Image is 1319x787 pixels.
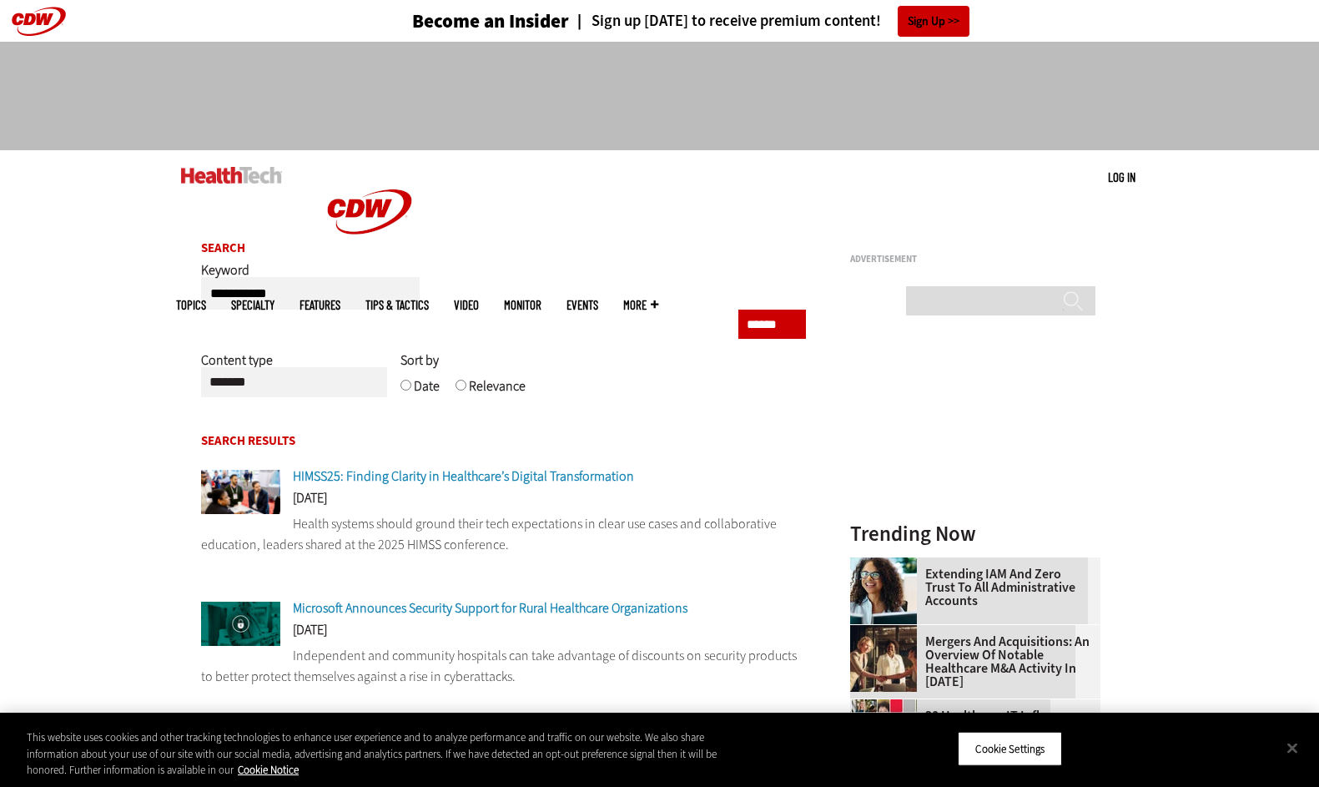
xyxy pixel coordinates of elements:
[412,12,569,31] h3: Become an Insider
[469,377,526,407] label: Relevance
[201,351,273,381] label: Content type
[1108,169,1135,184] a: Log in
[356,58,964,134] iframe: advertisement
[201,470,280,514] img: HIMSS25 attendees network on exhibit floor
[850,270,1100,479] iframe: advertisement
[293,467,634,485] a: HIMSS25: Finding Clarity in Healthcare’s Digital Transformation
[201,435,807,447] h2: Search Results
[307,150,432,274] img: Home
[300,299,340,311] a: Features
[400,351,439,369] span: Sort by
[850,699,925,713] a: collage of influencers
[1274,729,1311,766] button: Close
[850,709,1090,736] a: 30 Healthcare IT Influencers Worth a Follow in [DATE]
[414,377,440,407] label: Date
[958,731,1062,766] button: Cookie Settings
[350,12,569,31] a: Become an Insider
[850,635,1090,689] a: Mergers and Acquisitions: An Overview of Notable Healthcare M&A Activity in [DATE]
[850,625,917,692] img: business leaders shake hands in conference room
[850,699,917,766] img: collage of influencers
[454,299,479,311] a: Video
[850,568,1090,608] a: Extending IAM and Zero Trust to All Administrative Accounts
[504,299,541,311] a: MonITor
[231,299,274,311] span: Specialty
[1108,169,1135,186] div: User menu
[623,299,658,311] span: More
[176,299,206,311] span: Topics
[238,763,299,777] a: More information about your privacy
[201,602,280,646] img: clinician on tablet
[293,599,687,617] a: Microsoft Announces Security Support for Rural Healthcare Organizations
[201,623,807,645] div: [DATE]
[569,13,881,29] a: Sign up [DATE] to receive premium content!
[898,6,969,37] a: Sign Up
[201,645,807,688] p: Independent and community hospitals can take advantage of discounts on security products to bette...
[850,523,1100,544] h3: Trending Now
[307,260,432,278] a: CDW
[365,299,429,311] a: Tips & Tactics
[201,492,807,513] div: [DATE]
[850,557,925,571] a: Administrative assistant
[27,729,726,779] div: This website uses cookies and other tracking technologies to enhance user experience and to analy...
[850,625,925,638] a: business leaders shake hands in conference room
[201,513,807,556] p: Health systems should ground their tech expectations in clear use cases and collaborative educati...
[850,557,917,624] img: Administrative assistant
[566,299,598,311] a: Events
[181,167,282,184] img: Home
